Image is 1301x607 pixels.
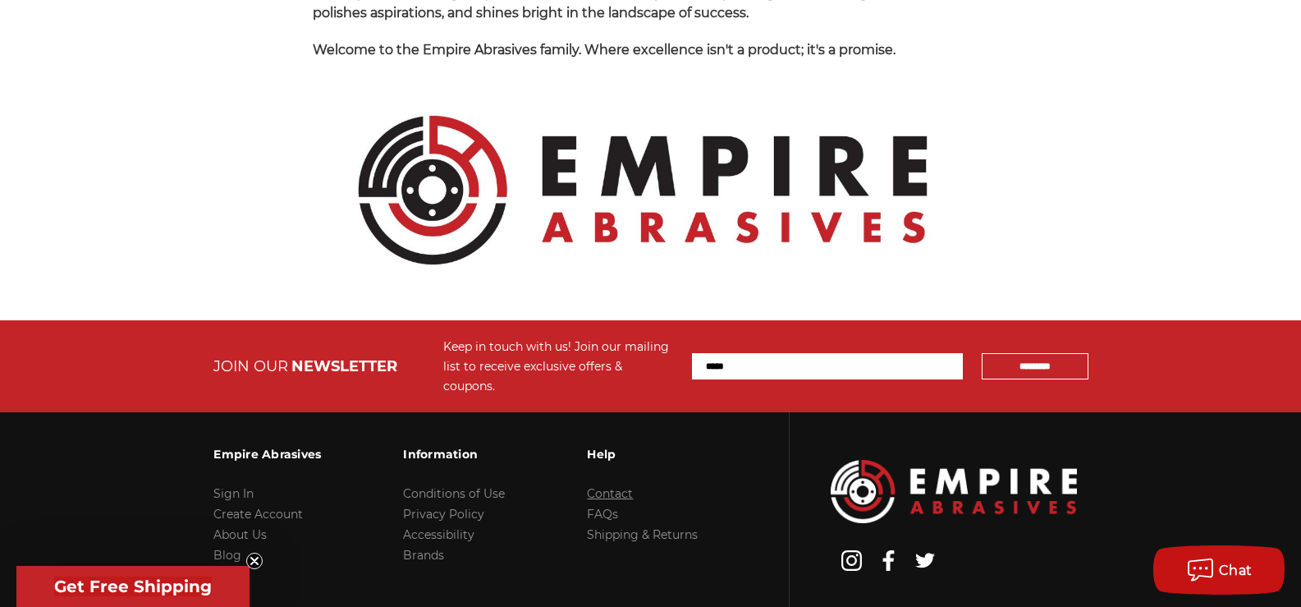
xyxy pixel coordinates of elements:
a: Sign In [213,486,254,501]
span: Welcome to the Empire Abrasives family. Where excellence isn't a product; it's a promise. [313,42,896,57]
h3: Help [587,437,698,471]
a: Conditions of Use [403,486,505,501]
span: JOIN OUR [213,357,288,375]
a: Privacy Policy [403,507,484,522]
h3: Empire Abrasives [213,437,321,471]
a: Shipping & Returns [587,527,698,542]
button: Chat [1153,545,1285,595]
h3: Information [403,437,505,471]
img: Empire Abrasives Official Logo - Premium Quality Abrasives Supplier [313,77,973,303]
span: Chat [1219,563,1253,578]
img: Empire Abrasives Logo Image [831,460,1077,523]
span: Get Free Shipping [54,577,212,596]
a: Contact [587,486,633,501]
a: About Us [213,527,267,542]
div: Get Free ShippingClose teaser [16,566,250,607]
span: NEWSLETTER [291,357,397,375]
a: Blog [213,548,241,563]
a: Accessibility [403,527,474,542]
button: Close teaser [246,553,263,569]
a: Create Account [213,507,303,522]
a: Brands [403,548,444,563]
a: FAQs [587,507,618,522]
div: Keep in touch with us! Join our mailing list to receive exclusive offers & coupons. [443,337,676,396]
